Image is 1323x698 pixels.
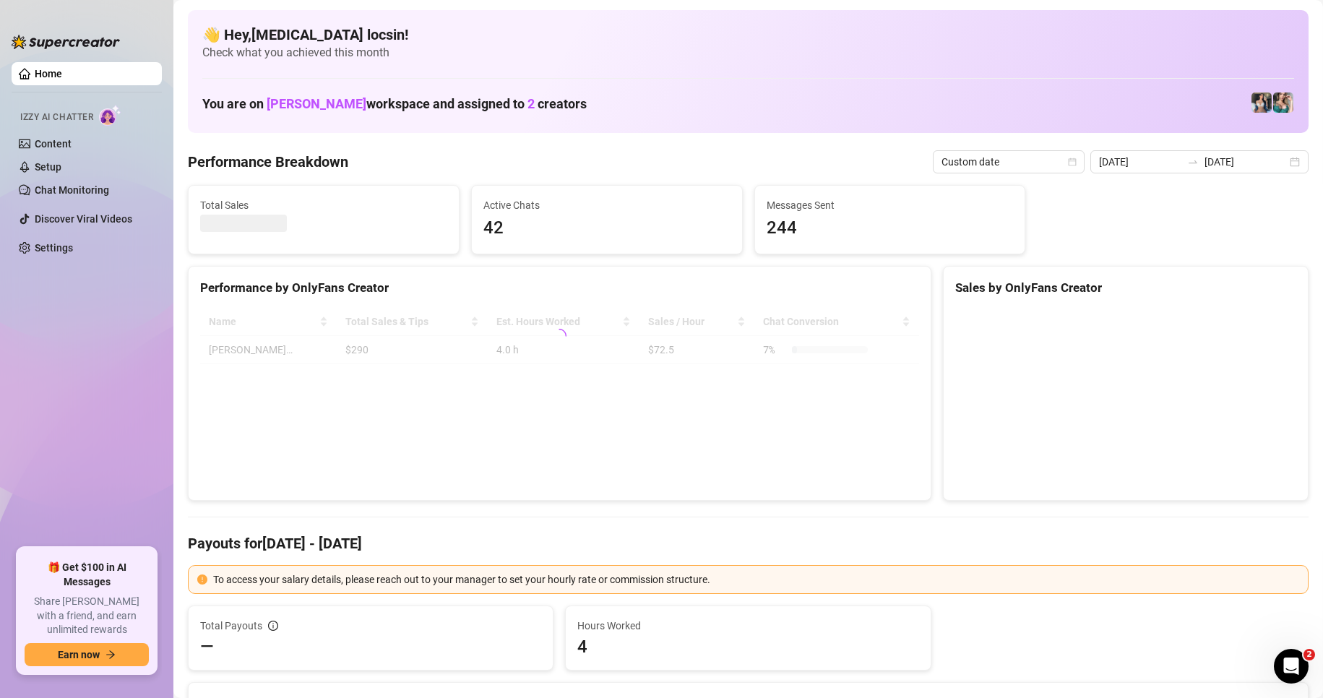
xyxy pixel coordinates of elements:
a: Settings [35,242,73,254]
span: 244 [767,215,1014,242]
span: 2 [527,96,535,111]
img: Zaddy [1273,92,1293,113]
iframe: Intercom live chat [1274,649,1309,684]
span: calendar [1068,158,1077,166]
span: Messages Sent [767,197,1014,213]
h4: Performance Breakdown [188,152,348,172]
span: Check what you achieved this month [202,45,1294,61]
span: info-circle [268,621,278,631]
a: Discover Viral Videos [35,213,132,225]
button: Earn nowarrow-right [25,643,149,666]
span: 4 [577,635,918,658]
a: Setup [35,161,61,173]
a: Content [35,138,72,150]
span: Total Sales [200,197,447,213]
span: 2 [1303,649,1315,660]
span: — [200,635,214,658]
span: Total Payouts [200,618,262,634]
span: to [1187,156,1199,168]
h1: You are on workspace and assigned to creators [202,96,587,112]
span: Custom date [941,151,1076,173]
input: Start date [1099,154,1181,170]
input: End date [1205,154,1287,170]
img: Katy [1251,92,1272,113]
span: arrow-right [105,650,116,660]
span: 🎁 Get $100 in AI Messages [25,561,149,589]
span: Share [PERSON_NAME] with a friend, and earn unlimited rewards [25,595,149,637]
span: 42 [483,215,731,242]
h4: 👋 Hey, [MEDICAL_DATA] locsin ! [202,25,1294,45]
img: logo-BBDzfeDw.svg [12,35,120,49]
h4: Payouts for [DATE] - [DATE] [188,533,1309,553]
span: [PERSON_NAME] [267,96,366,111]
img: AI Chatter [99,105,121,126]
div: Sales by OnlyFans Creator [955,278,1296,298]
div: Performance by OnlyFans Creator [200,278,919,298]
span: Izzy AI Chatter [20,111,93,124]
span: Active Chats [483,197,731,213]
span: Hours Worked [577,618,918,634]
div: To access your salary details, please reach out to your manager to set your hourly rate or commis... [213,572,1299,587]
span: swap-right [1187,156,1199,168]
a: Chat Monitoring [35,184,109,196]
span: loading [551,328,567,344]
span: Earn now [58,649,100,660]
a: Home [35,68,62,79]
span: exclamation-circle [197,574,207,585]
